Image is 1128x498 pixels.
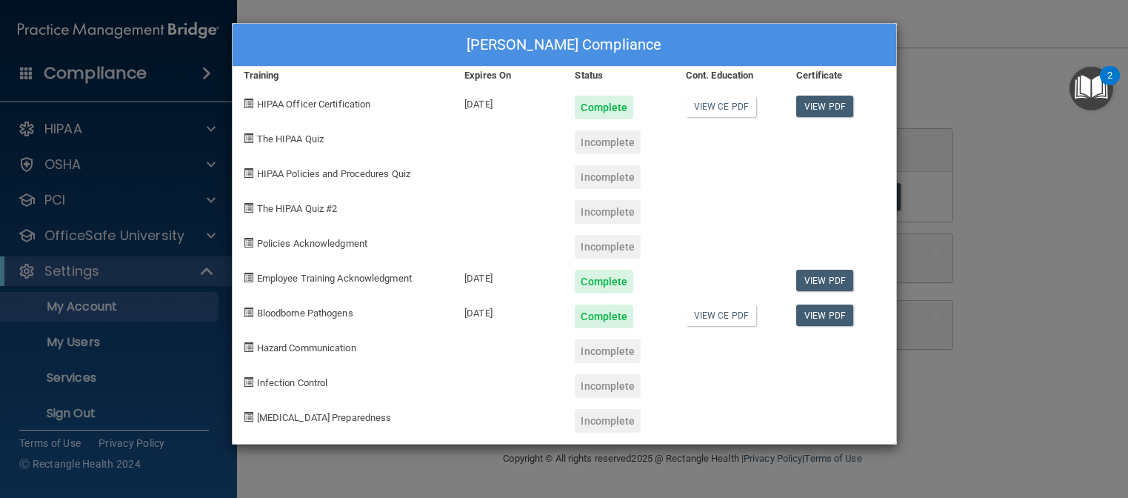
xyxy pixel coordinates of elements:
div: Incomplete [575,409,641,433]
div: [DATE] [453,293,564,328]
div: Incomplete [575,130,641,154]
a: View CE PDF [686,305,756,326]
a: View PDF [796,305,853,326]
div: Incomplete [575,165,641,189]
span: Bloodborne Pathogens [257,308,353,319]
a: View PDF [796,270,853,291]
div: Status [564,67,674,84]
span: HIPAA Officer Certification [257,99,371,110]
span: Infection Control [257,377,328,388]
span: Policies Acknowledgment [257,238,367,249]
div: Incomplete [575,374,641,398]
span: Hazard Communication [257,342,356,353]
div: [DATE] [453,84,564,119]
div: Cont. Education [675,67,785,84]
span: HIPAA Policies and Procedures Quiz [257,168,410,179]
div: [PERSON_NAME] Compliance [233,24,896,67]
span: Employee Training Acknowledgment [257,273,412,284]
a: View CE PDF [686,96,756,117]
div: Expires On [453,67,564,84]
div: Complete [575,305,633,328]
div: Incomplete [575,200,641,224]
div: Incomplete [575,339,641,363]
span: The HIPAA Quiz #2 [257,203,338,214]
div: Complete [575,270,633,293]
a: View PDF [796,96,853,117]
div: Incomplete [575,235,641,259]
div: Training [233,67,454,84]
div: [DATE] [453,259,564,293]
button: Open Resource Center, 2 new notifications [1069,67,1113,110]
span: The HIPAA Quiz [257,133,324,145]
span: [MEDICAL_DATA] Preparedness [257,412,392,423]
div: Certificate [785,67,895,84]
div: Complete [575,96,633,119]
div: 2 [1107,76,1112,95]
